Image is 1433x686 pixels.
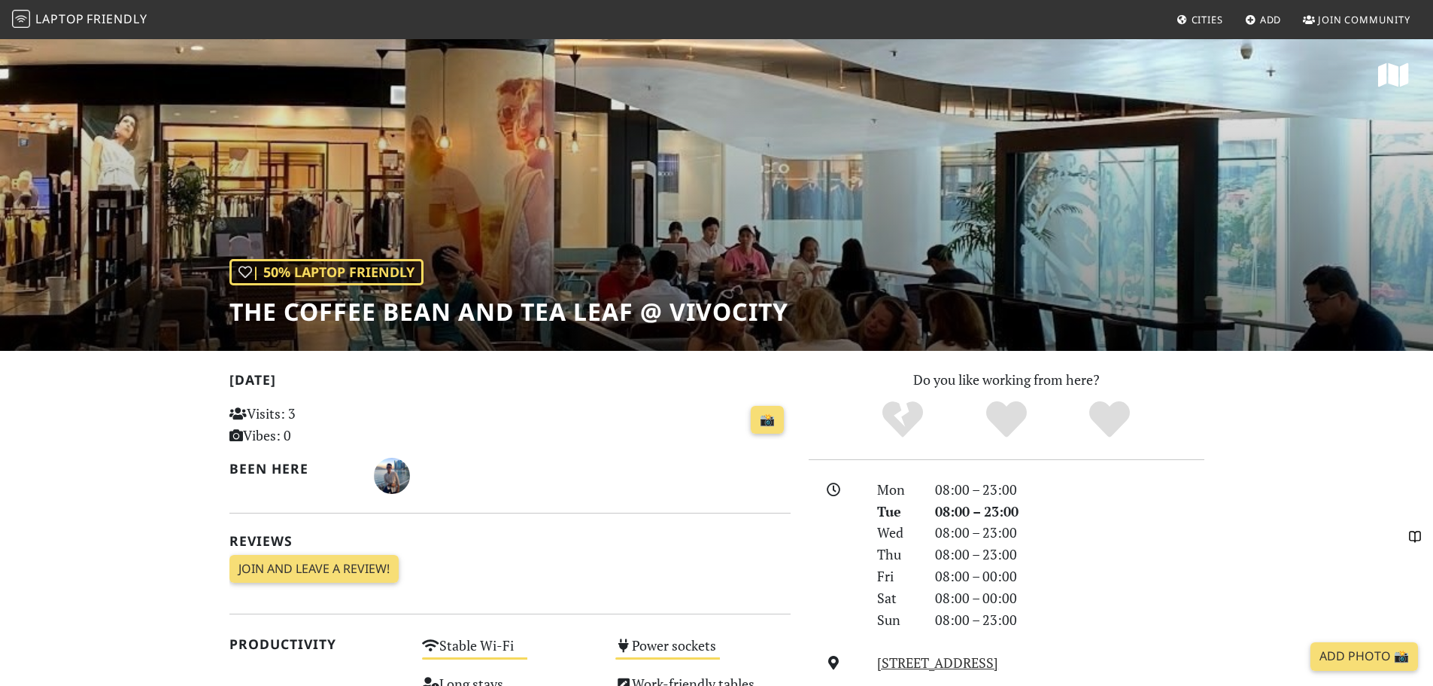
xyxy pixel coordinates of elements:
div: 08:00 – 23:00 [926,501,1213,523]
div: 08:00 – 23:00 [926,544,1213,566]
div: Power sockets [606,633,800,672]
p: Visits: 3 Vibes: 0 [229,403,405,447]
a: Join and leave a review! [229,555,399,584]
span: Cities [1192,13,1223,26]
a: Join Community [1297,6,1416,33]
div: Wed [868,522,925,544]
h2: Been here [229,461,357,477]
a: [STREET_ADDRESS] [877,654,998,672]
span: Join Community [1318,13,1410,26]
span: Laptop [35,11,84,27]
h2: Productivity [229,636,405,652]
div: Definitely! [1058,399,1161,441]
span: Add [1260,13,1282,26]
div: Fri [868,566,925,587]
span: Friendly [87,11,147,27]
a: 📸 [751,406,784,434]
span: James Wong [374,465,410,483]
div: 08:00 – 23:00 [926,609,1213,631]
div: Sat [868,587,925,609]
h2: [DATE] [229,372,791,394]
div: 08:00 – 00:00 [926,566,1213,587]
div: 08:00 – 00:00 [926,587,1213,609]
div: Yes [955,399,1058,441]
div: Mon [868,479,925,501]
div: Stable Wi-Fi [413,633,606,672]
div: Tue [868,501,925,523]
div: No [851,399,955,441]
a: Cities [1170,6,1229,33]
h2: Reviews [229,533,791,549]
div: Sun [868,609,925,631]
div: 08:00 – 23:00 [926,522,1213,544]
div: Thu [868,544,925,566]
a: Add [1239,6,1288,33]
p: Do you like working from here? [809,369,1204,391]
img: LaptopFriendly [12,10,30,28]
a: Add Photo 📸 [1310,642,1418,671]
img: 3221-james.jpg [374,458,410,494]
div: | 50% Laptop Friendly [229,259,424,285]
div: 08:00 – 23:00 [926,479,1213,501]
a: LaptopFriendly LaptopFriendly [12,7,147,33]
h1: The Coffee Bean and Tea Leaf @ VivoCity [229,297,788,326]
